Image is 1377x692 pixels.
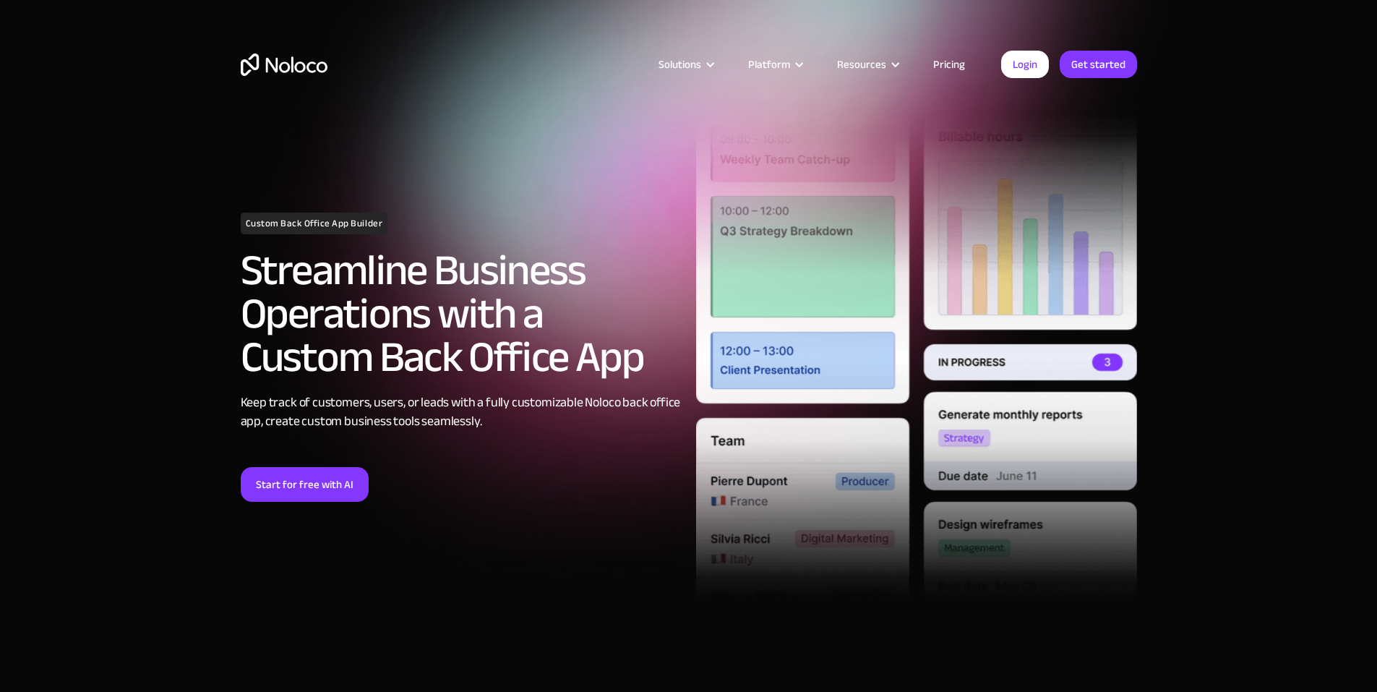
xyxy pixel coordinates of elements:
[915,55,983,74] a: Pricing
[819,55,915,74] div: Resources
[241,393,682,431] div: Keep track of customers, users, or leads with a fully customizable Noloco back office app, create...
[640,55,730,74] div: Solutions
[730,55,819,74] div: Platform
[837,55,886,74] div: Resources
[241,249,682,379] h2: Streamline Business Operations with a Custom Back Office App
[241,54,327,76] a: home
[241,213,388,234] h1: Custom Back Office App Builder
[659,55,701,74] div: Solutions
[748,55,790,74] div: Platform
[1001,51,1049,78] a: Login
[1060,51,1137,78] a: Get started
[241,467,369,502] a: Start for free with AI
